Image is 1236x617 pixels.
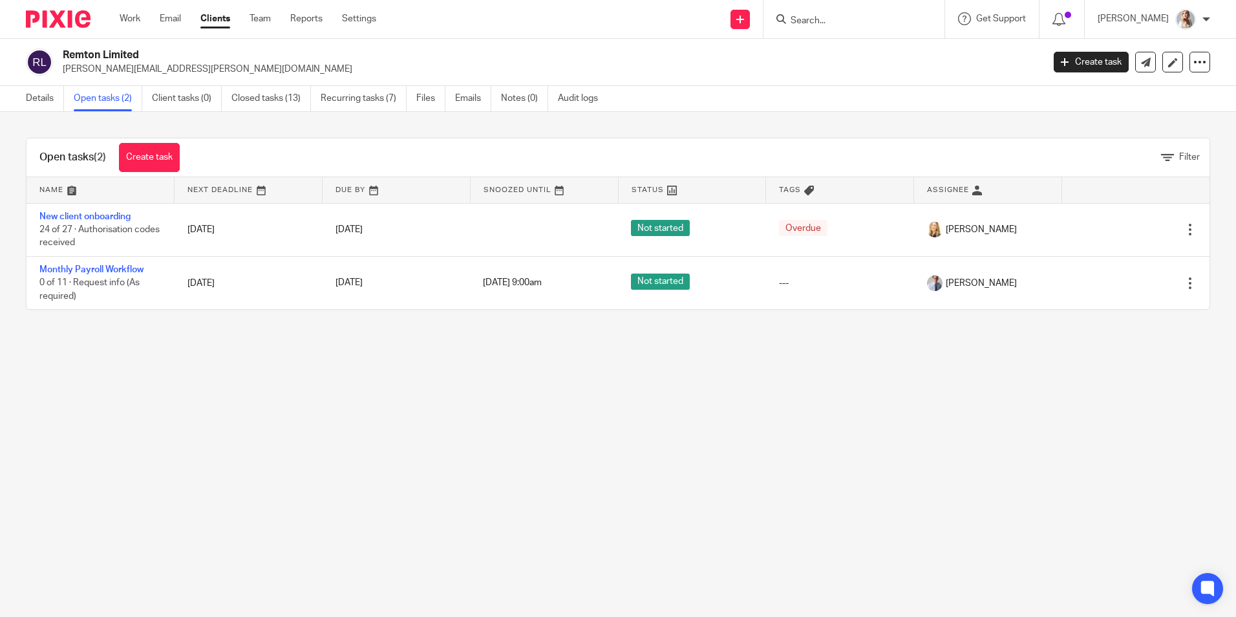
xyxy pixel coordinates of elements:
[175,256,323,309] td: [DATE]
[484,186,551,193] span: Snoozed Until
[483,279,542,288] span: [DATE] 9:00am
[631,274,690,290] span: Not started
[946,277,1017,290] span: [PERSON_NAME]
[946,223,1017,236] span: [PERSON_NAME]
[631,220,690,236] span: Not started
[63,63,1034,76] p: [PERSON_NAME][EMAIL_ADDRESS][PERSON_NAME][DOMAIN_NAME]
[336,279,363,288] span: [DATE]
[632,186,664,193] span: Status
[152,86,222,111] a: Client tasks (0)
[336,225,363,234] span: [DATE]
[39,212,131,221] a: New client onboarding
[231,86,311,111] a: Closed tasks (13)
[501,86,548,111] a: Notes (0)
[119,143,180,172] a: Create task
[39,225,160,248] span: 24 of 27 · Authorisation codes received
[558,86,608,111] a: Audit logs
[26,49,53,76] img: svg%3E
[120,12,140,25] a: Work
[94,152,106,162] span: (2)
[39,151,106,164] h1: Open tasks
[416,86,445,111] a: Files
[39,279,140,301] span: 0 of 11 · Request info (As required)
[26,10,91,28] img: Pixie
[1179,153,1200,162] span: Filter
[342,12,376,25] a: Settings
[200,12,230,25] a: Clients
[779,277,901,290] div: ---
[160,12,181,25] a: Email
[321,86,407,111] a: Recurring tasks (7)
[39,265,144,274] a: Monthly Payroll Workflow
[63,49,840,62] h2: Remton Limited
[779,186,801,193] span: Tags
[1054,52,1129,72] a: Create task
[74,86,142,111] a: Open tasks (2)
[927,276,943,291] img: IMG_9924.jpg
[779,220,827,236] span: Overdue
[1175,9,1196,30] img: IMG_9968.jpg
[976,14,1026,23] span: Get Support
[927,222,943,237] img: Headshot%20White%20Background.jpg
[455,86,491,111] a: Emails
[1098,12,1169,25] p: [PERSON_NAME]
[250,12,271,25] a: Team
[175,203,323,256] td: [DATE]
[789,16,906,27] input: Search
[290,12,323,25] a: Reports
[26,86,64,111] a: Details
